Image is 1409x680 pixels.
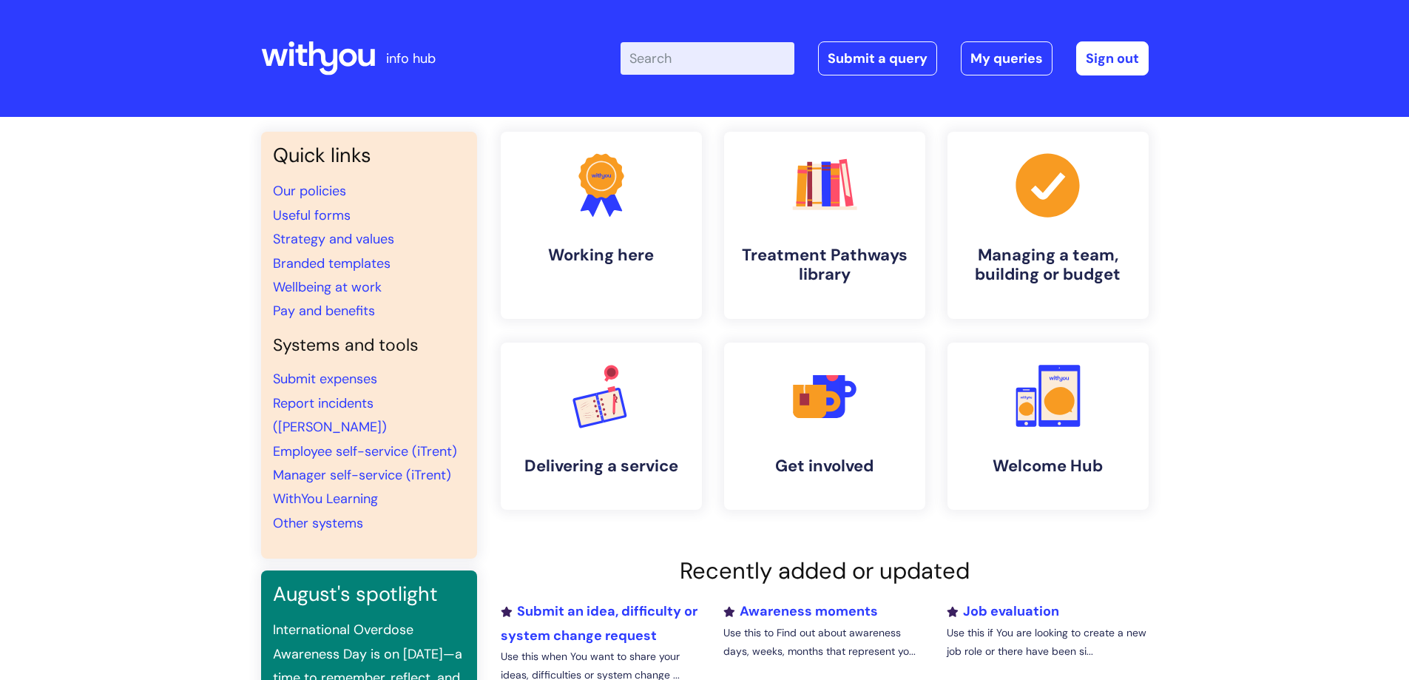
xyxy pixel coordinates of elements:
[513,457,690,476] h4: Delivering a service
[724,132,925,319] a: Treatment Pathways library
[947,343,1149,510] a: Welcome Hub
[1076,41,1149,75] a: Sign out
[621,42,794,75] input: Search
[273,206,351,224] a: Useful forms
[273,514,363,532] a: Other systems
[273,255,391,272] a: Branded templates
[273,144,465,167] h3: Quick links
[273,490,378,508] a: WithYou Learning
[386,47,436,70] p: info hub
[273,278,382,296] a: Wellbeing at work
[273,394,387,436] a: Report incidents ([PERSON_NAME])
[273,442,457,460] a: Employee self-service (iTrent)
[501,132,702,319] a: Working here
[273,582,465,606] h3: August's spotlight
[736,246,913,285] h4: Treatment Pathways library
[723,624,925,661] p: Use this to Find out about awareness days, weeks, months that represent yo...
[947,132,1149,319] a: Managing a team, building or budget
[947,602,1059,620] a: Job evaluation
[501,343,702,510] a: Delivering a service
[961,41,1052,75] a: My queries
[959,457,1137,476] h4: Welcome Hub
[513,246,690,265] h4: Working here
[273,370,377,388] a: Submit expenses
[621,41,1149,75] div: | -
[501,602,697,644] a: Submit an idea, difficulty or system change request
[273,230,394,248] a: Strategy and values
[736,457,913,476] h4: Get involved
[947,624,1148,661] p: Use this if You are looking to create a new job role or there have been si...
[273,302,375,320] a: Pay and benefits
[273,466,451,484] a: Manager self-service (iTrent)
[501,557,1149,585] h2: Recently added or updated
[723,602,878,620] a: Awareness moments
[724,343,925,510] a: Get involved
[273,182,346,200] a: Our policies
[273,335,465,356] h4: Systems and tools
[959,246,1137,285] h4: Managing a team, building or budget
[818,41,937,75] a: Submit a query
